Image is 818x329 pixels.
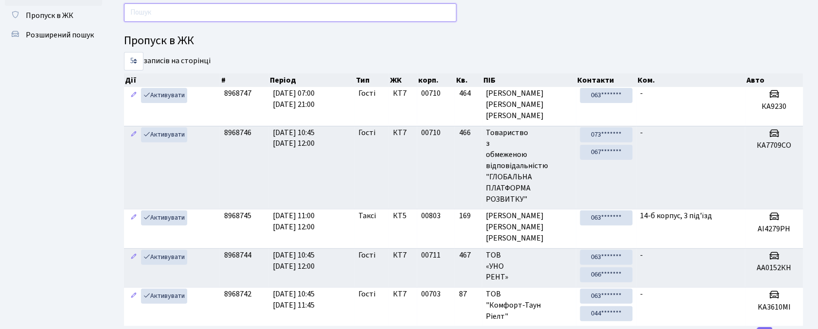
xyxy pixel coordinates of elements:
span: 00710 [421,88,441,99]
span: 00803 [421,210,441,221]
a: Редагувати [128,210,140,225]
span: 169 [459,210,479,222]
span: [PERSON_NAME] [PERSON_NAME] [PERSON_NAME] [486,88,572,121]
span: КТ7 [393,88,413,99]
a: Редагувати [128,127,140,142]
span: [DATE] 10:45 [DATE] 11:45 [273,289,315,311]
span: Гості [359,127,376,139]
span: ТОВ "Комфорт-Таун Ріелт" [486,289,572,322]
select: записів на сторінці [124,52,143,70]
a: Редагувати [128,88,140,103]
span: КТ7 [393,289,413,300]
th: ЖК [389,73,417,87]
a: Пропуск в ЖК [5,6,102,25]
th: Дії [124,73,220,87]
span: 8968747 [224,88,251,99]
span: 00703 [421,289,441,299]
span: 8968742 [224,289,251,299]
span: - [640,289,643,299]
span: - [640,127,643,138]
a: Редагувати [128,250,140,265]
span: 8968744 [224,250,251,260]
a: Активувати [141,289,187,304]
h5: АА0152КН [749,263,800,273]
th: Авто [746,73,804,87]
span: [DATE] 10:45 [DATE] 12:00 [273,250,315,272]
span: Пропуск в ЖК [26,10,73,21]
span: КТ7 [393,127,413,139]
label: записів на сторінці [124,52,211,70]
a: Розширений пошук [5,25,102,45]
span: [DATE] 07:00 [DATE] 21:00 [273,88,315,110]
a: Редагувати [128,289,140,304]
span: 8968746 [224,127,251,138]
span: 00710 [421,127,441,138]
th: корп. [418,73,456,87]
span: Гості [359,250,376,261]
span: Гості [359,289,376,300]
h5: КА9230 [749,102,800,111]
span: 467 [459,250,479,261]
input: Пошук [124,3,457,22]
span: ТОВ «УНО РЕНТ» [486,250,572,283]
span: КТ7 [393,250,413,261]
th: Тип [355,73,389,87]
a: Активувати [141,127,187,142]
span: [DATE] 10:45 [DATE] 12:00 [273,127,315,149]
h5: KA3610MI [749,303,800,312]
span: 8968745 [224,210,251,221]
span: 466 [459,127,479,139]
th: # [220,73,269,87]
a: Активувати [141,210,187,225]
th: Період [269,73,355,87]
h5: КА7709СО [749,141,800,150]
span: [DATE] 11:00 [DATE] 12:00 [273,210,315,232]
a: Активувати [141,250,187,265]
span: - [640,250,643,260]
th: Кв. [456,73,483,87]
span: Розширений пошук [26,30,94,40]
span: Гості [359,88,376,99]
span: КТ5 [393,210,413,222]
span: - [640,88,643,99]
th: ПІБ [482,73,576,87]
span: 464 [459,88,479,99]
h4: Пропуск в ЖК [124,34,803,48]
th: Контакти [577,73,637,87]
span: 14-б корпус, 3 під'їзд [640,210,712,221]
span: Товариство з обмеженою відповідальністю "ГЛОБАЛЬНА ПЛАТФОРМА РОЗВИТКУ" [486,127,572,205]
th: Ком. [637,73,746,87]
span: [PERSON_NAME] [PERSON_NAME] [PERSON_NAME] [486,210,572,244]
a: Активувати [141,88,187,103]
span: Таксі [359,210,376,222]
span: 87 [459,289,479,300]
span: 00711 [421,250,441,260]
h5: АІ4279РН [749,225,800,234]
